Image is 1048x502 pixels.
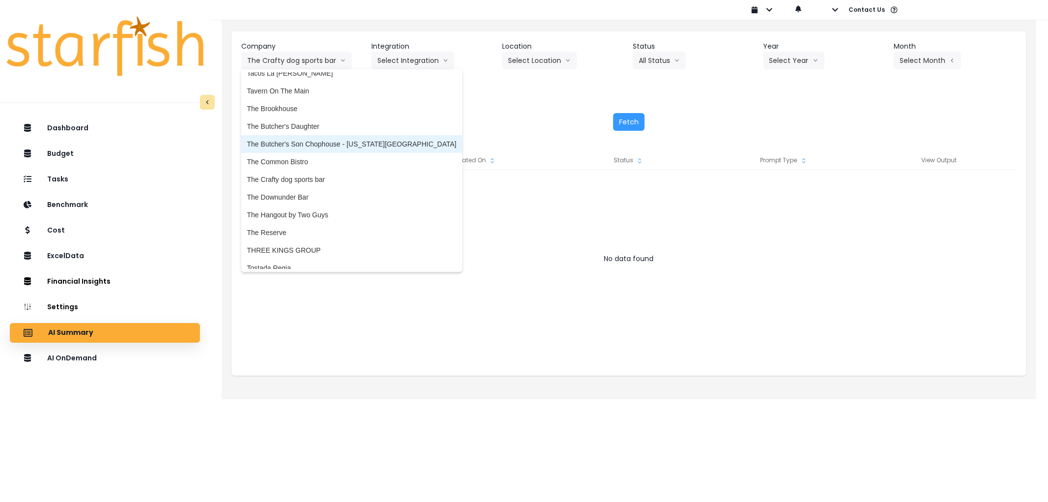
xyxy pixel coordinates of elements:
[47,252,84,260] p: ExcelData
[613,113,645,131] button: Fetch
[241,41,364,52] header: Company
[764,41,886,52] header: Year
[241,69,462,272] ul: The Crafty dog sports bararrow down line
[894,52,961,69] button: Select Montharrow left line
[371,52,454,69] button: Select Integrationarrow down line
[247,175,456,184] span: The Crafty dog sports bar
[636,157,644,165] svg: sort
[247,104,456,114] span: The Brookhouse
[396,150,551,170] div: Created On
[707,150,862,170] div: Prompt Type
[813,56,819,65] svg: arrow down line
[47,354,97,362] p: AI OnDemand
[47,226,65,235] p: Cost
[949,56,955,65] svg: arrow left line
[47,201,88,209] p: Benchmark
[247,245,456,255] span: THREE KINGS GROUP
[10,246,200,266] button: ExcelData
[800,157,808,165] svg: sort
[241,249,1017,268] div: No data found
[443,56,449,65] svg: arrow down line
[633,52,686,69] button: All Statusarrow down line
[47,175,68,183] p: Tasks
[247,157,456,167] span: The Common Bistro
[862,150,1017,170] div: View Output
[10,170,200,189] button: Tasks
[894,41,1017,52] header: Month
[10,297,200,317] button: Settings
[247,68,456,78] span: Tacos La [PERSON_NAME]
[10,195,200,215] button: Benchmark
[247,210,456,220] span: The Hangout by Two Guys
[10,323,200,343] button: AI Summary
[340,56,346,65] svg: arrow down line
[247,228,456,237] span: The Reserve
[502,52,577,69] button: Select Locationarrow down line
[48,328,93,337] p: AI Summary
[247,139,456,149] span: The Butcher's Son Chophouse - [US_STATE][GEOGRAPHIC_DATA]
[764,52,824,69] button: Select Yeararrow down line
[10,349,200,368] button: AI OnDemand
[551,150,707,170] div: Status
[502,41,625,52] header: Location
[247,121,456,131] span: The Butcher's Daughter
[633,41,756,52] header: Status
[10,144,200,164] button: Budget
[241,52,352,69] button: The Crafty dog sports bararrow down line
[565,56,571,65] svg: arrow down line
[10,118,200,138] button: Dashboard
[47,149,74,158] p: Budget
[674,56,680,65] svg: arrow down line
[247,86,456,96] span: Tavern On The Main
[488,157,496,165] svg: sort
[10,221,200,240] button: Cost
[247,192,456,202] span: The Downunder Bar
[10,272,200,292] button: Financial Insights
[371,41,494,52] header: Integration
[47,124,88,132] p: Dashboard
[247,263,456,273] span: Tostada Regia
